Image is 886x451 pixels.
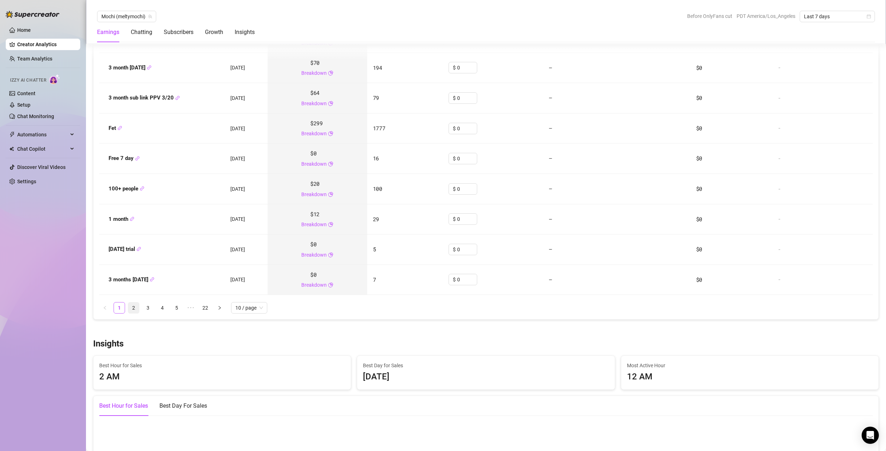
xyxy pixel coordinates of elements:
[696,155,702,162] span: $0
[147,65,152,71] button: Copy Link
[17,179,36,184] a: Settings
[310,210,320,219] span: $12
[205,28,223,37] div: Growth
[49,74,60,84] img: AI Chatter
[101,11,152,22] span: Mochi (meltymochi)
[140,186,144,191] button: Copy Link
[696,94,702,101] span: $0
[549,64,552,71] span: —
[778,95,810,101] div: -
[457,62,477,73] input: Enter cost
[171,302,182,314] li: 5
[457,93,477,103] input: Enter cost
[128,302,139,314] li: 2
[17,39,75,50] a: Creator Analytics
[627,362,873,369] span: Most Active Hour
[147,65,152,70] span: link
[230,277,245,282] span: [DATE]
[118,126,122,131] button: Copy Link
[114,302,125,313] a: 1
[103,306,107,310] span: left
[17,129,68,140] span: Automations
[310,180,320,188] span: $20
[150,277,154,282] span: link
[696,125,702,132] span: $0
[373,125,385,132] span: 1777
[310,149,316,158] span: $0
[457,274,477,285] input: Enter cost
[373,155,379,162] span: 16
[97,28,119,37] div: Earnings
[778,216,810,222] div: -
[778,155,810,162] div: -
[150,277,154,282] button: Copy Link
[310,271,316,279] span: $0
[363,362,609,369] span: Best Day for Sales
[214,302,225,314] button: right
[137,247,141,251] span: link
[328,281,333,289] span: pie-chart
[17,164,66,170] a: Discover Viral Videos
[143,302,153,313] a: 3
[328,220,333,228] span: pie-chart
[230,65,245,71] span: [DATE]
[164,28,193,37] div: Subscribers
[17,56,52,62] a: Team Analytics
[373,215,379,223] span: 29
[159,402,207,410] div: Best Day For Sales
[109,185,144,192] strong: 100+ people
[862,427,879,444] div: Open Intercom Messenger
[109,216,134,222] strong: 1 month
[235,302,263,313] span: 10 / page
[230,216,245,222] span: [DATE]
[328,100,333,107] span: pie-chart
[157,302,168,314] li: 4
[696,185,702,192] span: $0
[235,28,255,37] div: Insights
[301,160,327,168] a: Breakdown
[549,125,552,132] span: —
[99,370,345,384] div: 2 AM
[549,246,552,253] span: —
[328,130,333,137] span: pie-chart
[804,11,871,22] span: Last 7 days
[185,302,197,314] span: •••
[687,11,732,21] span: Before OnlyFans cut
[214,302,225,314] li: Next Page
[128,302,139,313] a: 2
[185,302,197,314] li: Next 5 Pages
[457,184,477,194] input: Enter cost
[373,64,382,71] span: 194
[696,215,702,223] span: $0
[778,276,810,283] div: -
[310,240,316,249] span: $0
[627,370,873,384] div: 12 AM
[867,14,871,19] span: calendar
[328,69,333,77] span: pie-chart
[17,102,30,108] a: Setup
[457,153,477,164] input: Enter cost
[109,94,180,101] strong: 3 month sub link PPV 3/20
[109,276,154,283] strong: 3 months [DATE]
[157,302,168,313] a: 4
[118,126,122,130] span: link
[200,302,211,314] li: 22
[148,14,152,19] span: team
[328,160,333,168] span: pie-chart
[9,132,15,137] span: thunderbolt
[301,281,327,289] a: Breakdown
[109,246,141,252] strong: [DATE] trial
[230,95,245,101] span: [DATE]
[217,306,222,310] span: right
[17,91,35,96] a: Content
[778,246,810,253] div: -
[175,96,180,100] span: link
[301,190,327,198] a: Breakdown
[109,125,122,131] strong: Fet
[778,64,810,71] div: -
[301,220,327,228] a: Breakdown
[99,302,111,314] button: left
[140,186,144,191] span: link
[310,119,323,128] span: $299
[549,155,552,162] span: —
